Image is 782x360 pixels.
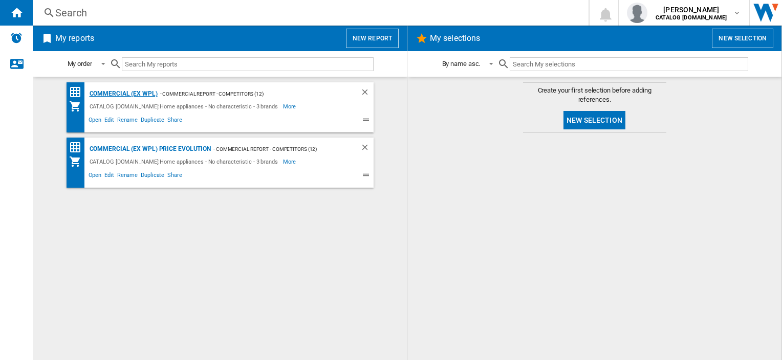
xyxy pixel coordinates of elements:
div: Price Matrix [69,141,87,154]
span: Share [166,170,184,183]
span: Duplicate [139,115,166,127]
span: Share [166,115,184,127]
span: Create your first selection before adding references. [523,86,666,104]
div: My order [68,60,92,67]
div: By name asc. [442,60,481,67]
button: New selection [712,29,773,48]
span: Duplicate [139,170,166,183]
input: Search My selections [510,57,748,71]
div: CATALOG [DOMAIN_NAME]:Home appliances - No characteristic - 3 brands [87,100,283,112]
span: Open [87,170,103,183]
button: New selection [563,111,625,129]
span: Edit [103,170,116,183]
span: More [283,100,298,112]
span: Rename [116,170,139,183]
div: Commercial (ex WPL) Price Evolution [87,143,211,155]
div: Price Matrix [69,86,87,99]
h2: My reports [53,29,96,48]
button: New report [346,29,399,48]
div: CATALOG [DOMAIN_NAME]:Home appliances - No characteristic - 3 brands [87,155,283,168]
div: Delete [360,87,374,100]
div: My Assortment [69,155,87,168]
input: Search My reports [122,57,374,71]
span: Edit [103,115,116,127]
span: Rename [116,115,139,127]
span: [PERSON_NAME] [656,5,727,15]
b: CATALOG [DOMAIN_NAME] [656,14,727,21]
div: My Assortment [69,100,87,112]
img: profile.jpg [627,3,647,23]
div: Search [55,6,562,20]
span: Open [87,115,103,127]
div: - Commercial Report - Competitors (12) [211,143,339,155]
h2: My selections [428,29,482,48]
div: - Commercial Report - Competitors (12) [158,87,340,100]
div: Delete [360,143,374,155]
img: alerts-logo.svg [10,32,23,44]
div: Commercial (ex WPL) [87,87,158,100]
span: More [283,155,298,168]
